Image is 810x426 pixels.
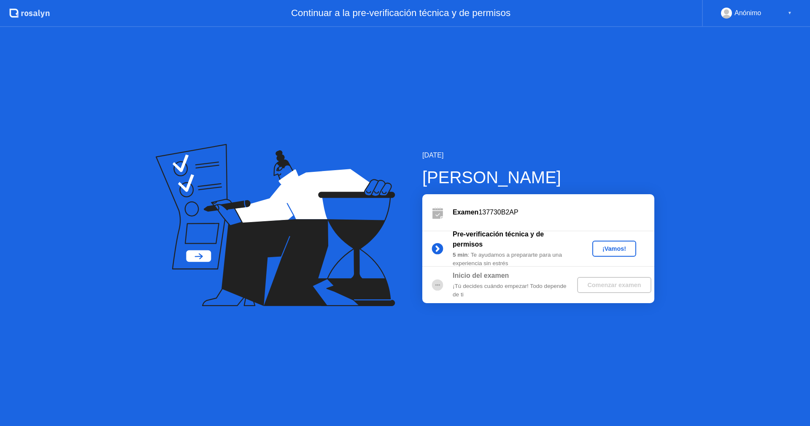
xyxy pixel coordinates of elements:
b: Examen [453,209,478,216]
div: Anónimo [734,8,761,19]
div: [DATE] [422,150,654,160]
div: [PERSON_NAME] [422,165,654,190]
button: Comenzar examen [577,277,651,293]
div: Comenzar examen [580,282,648,288]
b: Inicio del examen [453,272,509,279]
div: : Te ayudamos a prepararte para una experiencia sin estrés [453,251,574,268]
div: ¡Tú decides cuándo empezar! Todo depende de ti [453,282,574,299]
b: Pre-verificación técnica y de permisos [453,231,544,248]
div: 137730B2AP [453,207,654,217]
button: ¡Vamos! [592,241,636,257]
div: ¡Vamos! [596,245,633,252]
b: 5 min [453,252,468,258]
div: ▼ [788,8,792,19]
